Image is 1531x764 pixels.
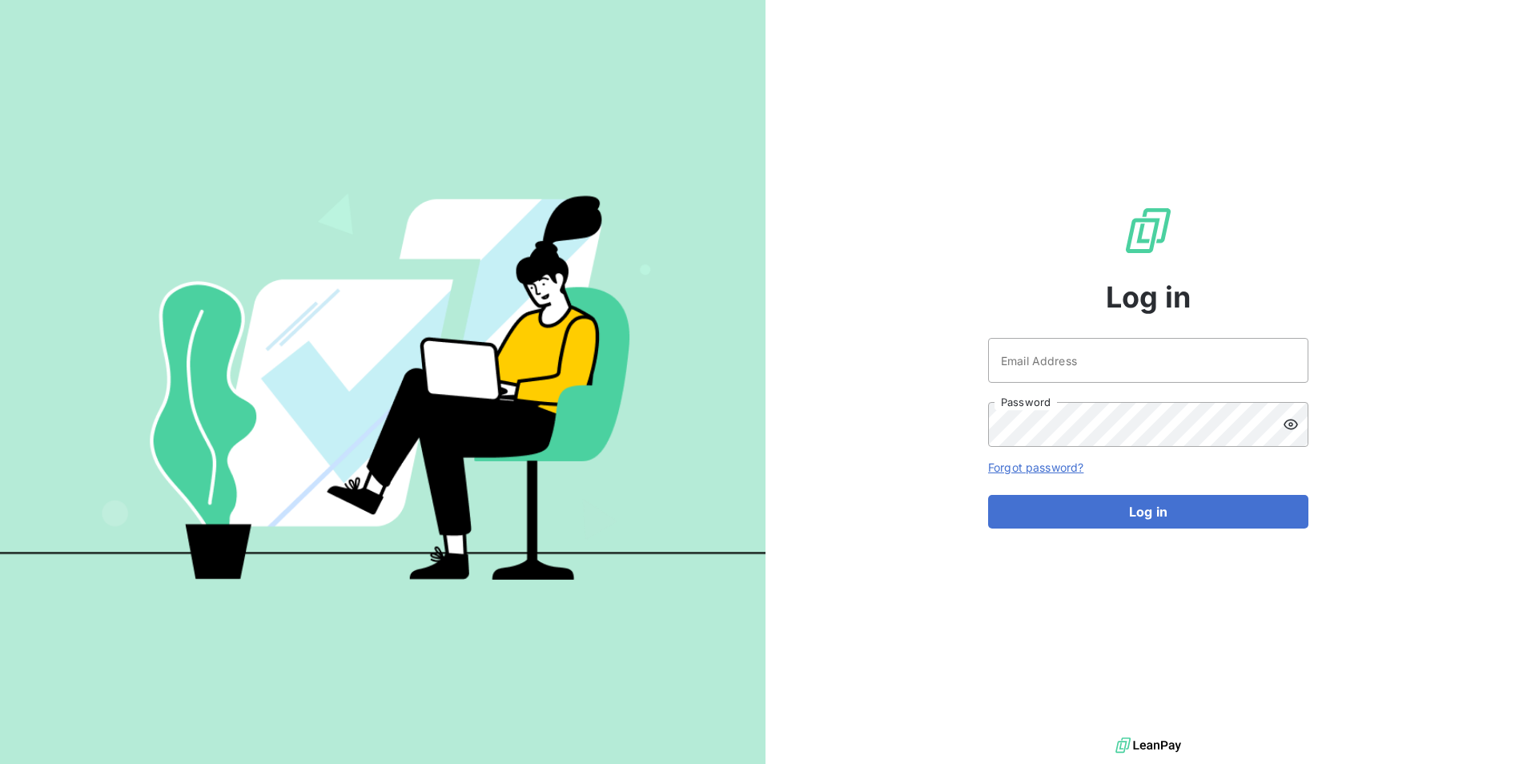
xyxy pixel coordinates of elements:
img: LeanPay Logo [1123,205,1174,256]
button: Log in [988,495,1308,529]
a: Forgot password? [988,460,1083,474]
input: placeholder [988,338,1308,383]
img: logo [1115,734,1181,758]
span: Log in [1106,275,1191,319]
